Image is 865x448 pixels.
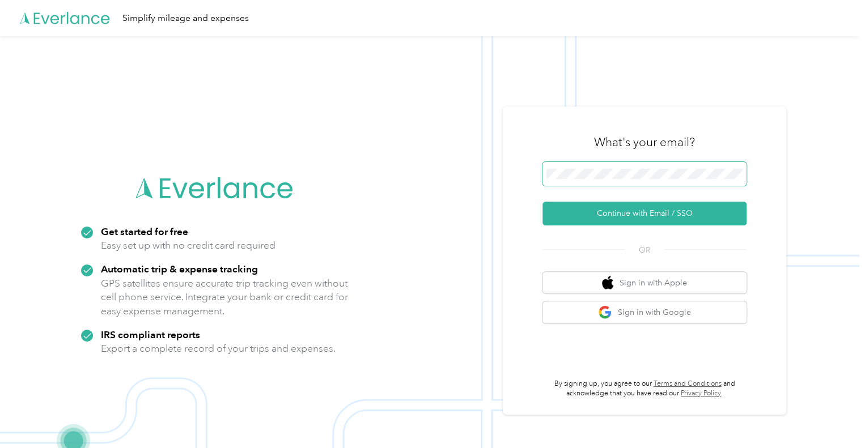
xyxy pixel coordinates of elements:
[101,263,258,275] strong: Automatic trip & expense tracking
[101,328,200,340] strong: IRS compliant reports
[542,272,747,294] button: apple logoSign in with Apple
[101,238,275,253] p: Easy set up with no credit card required
[101,225,188,237] strong: Get started for free
[654,379,722,388] a: Terms and Conditions
[542,301,747,323] button: google logoSign in with Google
[594,134,695,150] h3: What's your email?
[542,379,747,399] p: By signing up, you agree to our and acknowledge that you have read our .
[542,202,747,225] button: Continue with Email / SSO
[101,276,349,318] p: GPS satellites ensure accurate trip tracking even without cell phone service. Integrate your bank...
[598,305,612,319] img: google logo
[602,276,613,290] img: apple logo
[625,244,664,256] span: OR
[101,342,336,356] p: Export a complete record of your trips and expenses.
[122,11,249,25] div: Simplify mileage and expenses
[681,389,721,398] a: Privacy Policy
